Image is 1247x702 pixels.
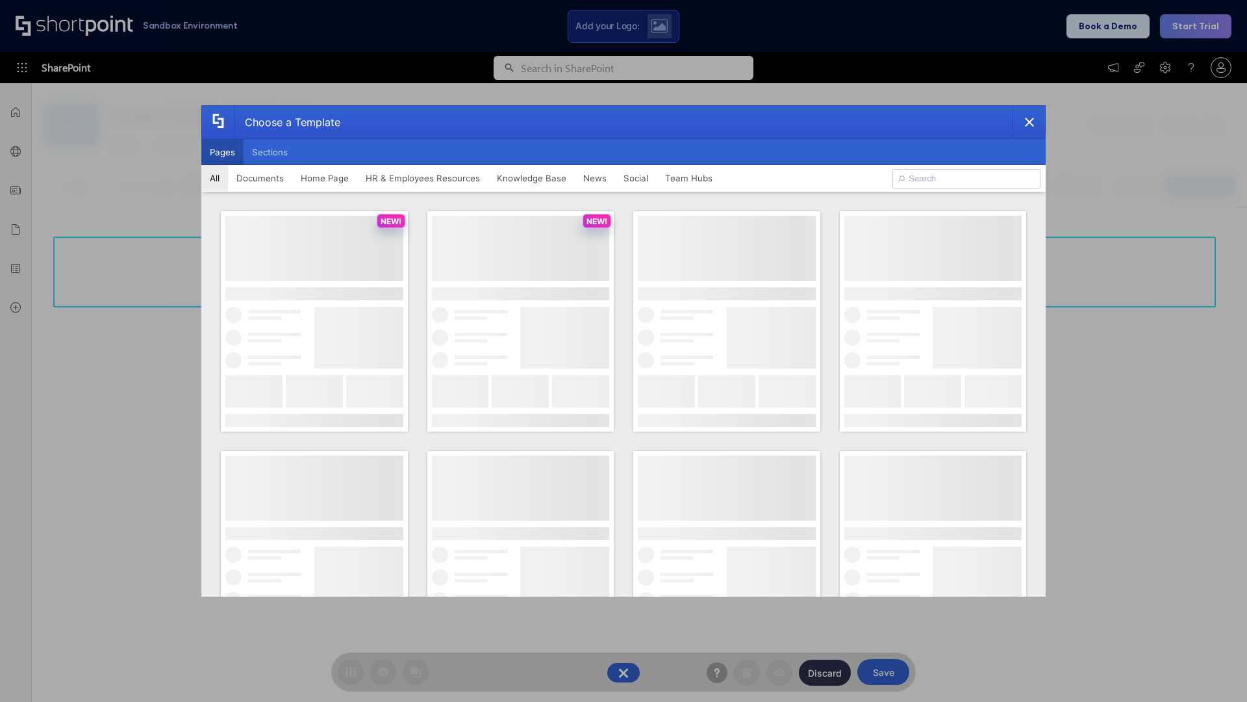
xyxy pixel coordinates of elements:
input: Search [892,169,1040,188]
div: template selector [201,105,1046,597]
div: Choose a Template [234,106,340,138]
button: Home Page [292,165,357,191]
p: NEW! [381,216,401,226]
button: Knowledge Base [488,165,575,191]
button: Sections [244,139,296,165]
button: Team Hubs [657,165,721,191]
button: Social [615,165,657,191]
button: All [201,165,228,191]
button: Documents [228,165,292,191]
button: News [575,165,615,191]
p: NEW! [586,216,607,226]
button: HR & Employees Resources [357,165,488,191]
button: Pages [201,139,244,165]
iframe: Chat Widget [1182,640,1247,702]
